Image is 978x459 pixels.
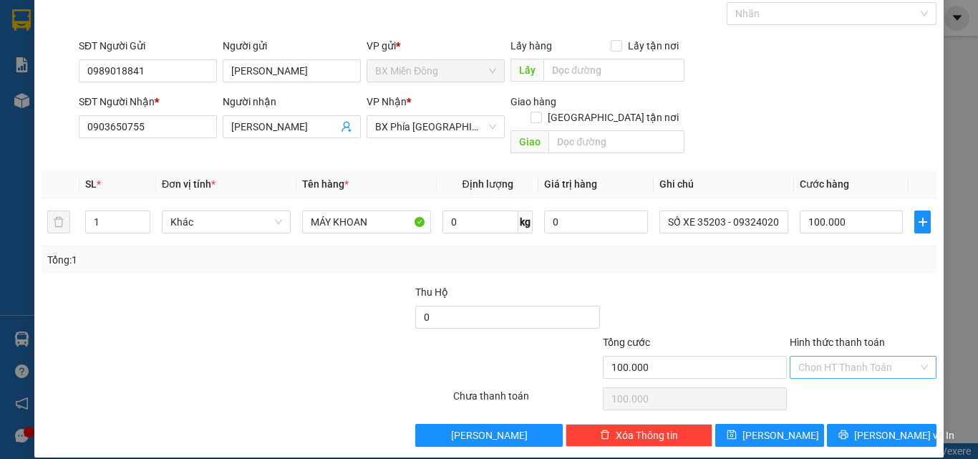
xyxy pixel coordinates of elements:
div: Tổng: 1 [47,252,379,268]
b: 339 Đinh Bộ Lĩnh, P26 [7,79,75,106]
div: VP gửi [367,38,505,54]
span: Thu Hộ [415,286,448,298]
span: environment [7,79,17,90]
span: [PERSON_NAME] và In [854,427,954,443]
li: VP ĐL Ninh Diêm [99,61,190,77]
span: [PERSON_NAME] [451,427,528,443]
span: user-add [341,121,352,132]
span: delete [600,430,610,441]
span: save [727,430,737,441]
div: Người gửi [223,38,361,54]
label: Hình thức thanh toán [790,337,885,348]
span: Giá trị hàng [544,178,597,190]
span: BX Miền Đông [375,60,496,82]
span: VP Nhận [367,96,407,107]
span: Lấy [510,59,543,82]
span: Tổng cước [603,337,650,348]
span: environment [99,79,109,90]
span: BX Phía Bắc Nha Trang [375,116,496,137]
span: Khác [170,211,282,233]
button: deleteXóa Thông tin [566,424,712,447]
div: SĐT Người Gửi [79,38,217,54]
span: SL [85,178,97,190]
span: kg [518,211,533,233]
span: Xóa Thông tin [616,427,678,443]
li: Cúc Tùng [7,7,208,34]
span: printer [838,430,848,441]
div: Chưa thanh toán [452,388,601,413]
input: Dọc đường [548,130,684,153]
span: Định lượng [462,178,513,190]
button: plus [914,211,931,233]
input: 0 [544,211,647,233]
input: Ghi Chú [659,211,788,233]
span: Đơn vị tính [162,178,216,190]
div: Người nhận [223,94,361,110]
b: [GEOGRAPHIC_DATA], [GEOGRAPHIC_DATA] [99,95,188,153]
span: Giao hàng [510,96,556,107]
input: VD: Bàn, Ghế [302,211,431,233]
span: plus [915,216,930,228]
button: printer[PERSON_NAME] và In [827,424,936,447]
span: [PERSON_NAME] [742,427,819,443]
li: VP BX Miền Đông [7,61,99,77]
input: Dọc đường [543,59,684,82]
span: Lấy tận nơi [622,38,684,54]
span: Giao [510,130,548,153]
span: Tên hàng [302,178,349,190]
span: Lấy hàng [510,40,552,52]
div: SĐT Người Nhận [79,94,217,110]
span: [GEOGRAPHIC_DATA] tận nơi [542,110,684,125]
button: save[PERSON_NAME] [715,424,825,447]
span: Cước hàng [800,178,849,190]
button: delete [47,211,70,233]
th: Ghi chú [654,170,794,198]
button: [PERSON_NAME] [415,424,562,447]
